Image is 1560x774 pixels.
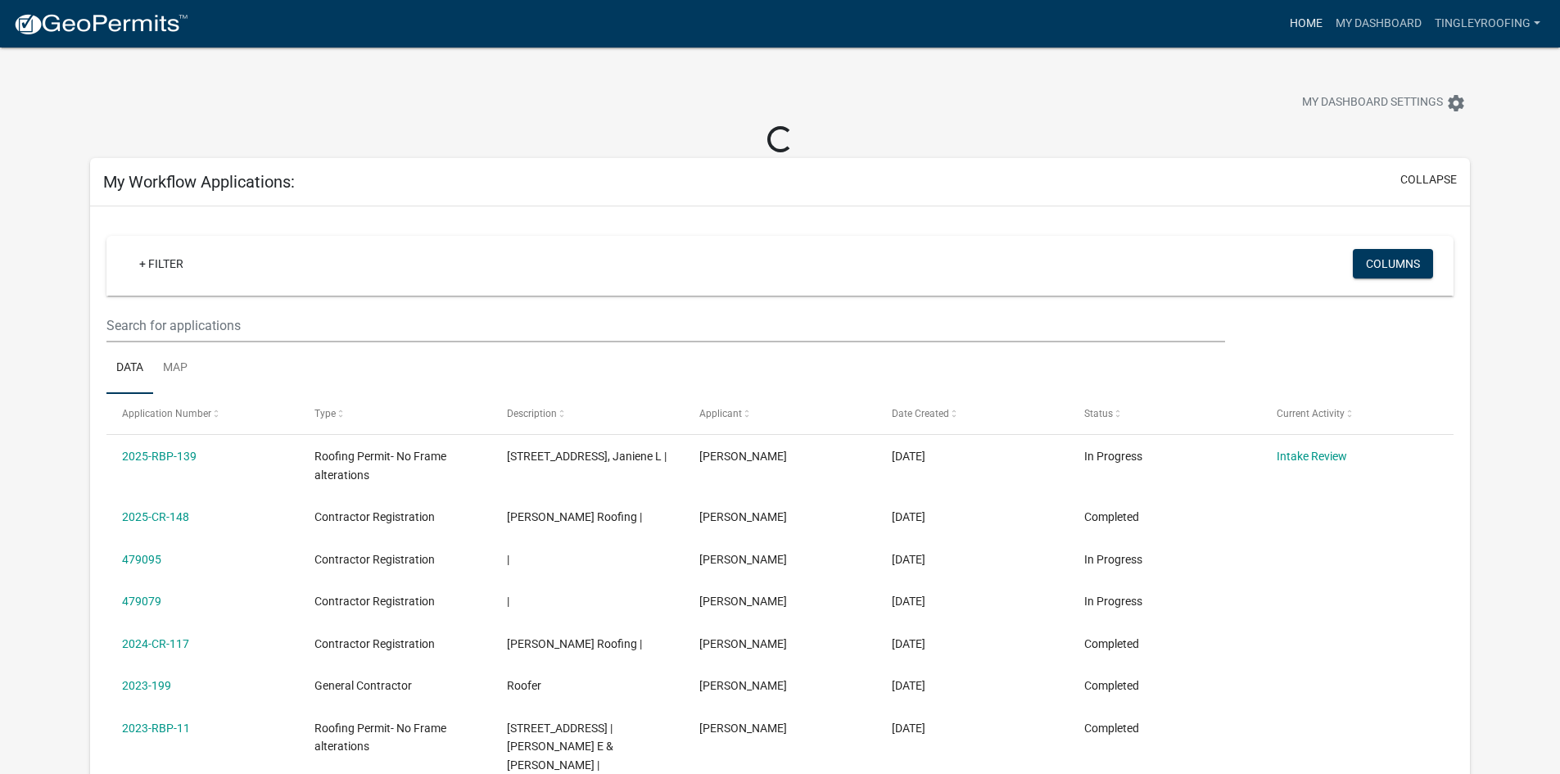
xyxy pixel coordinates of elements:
a: 2024-CR-117 [122,637,189,650]
span: 727 PARKWAY DR | Downs, Janiene L | [507,450,667,463]
span: | [507,553,509,566]
span: In Progress [1084,450,1142,463]
datatable-header-cell: Description [491,394,684,433]
span: Roofing Permit- No Frame alterations [314,450,446,482]
span: 09/16/2025 [892,510,925,523]
a: 479095 [122,553,161,566]
button: My Dashboard Settingssettings [1289,87,1479,119]
span: Contractor Registration [314,637,435,650]
span: 1611 NORTH ST | Bean, Ray E & Christina L | [507,722,613,772]
a: 2025-RBP-139 [122,450,197,463]
span: Applicant [699,408,742,419]
a: Data [106,342,153,395]
span: Contractor Registration [314,510,435,523]
span: Jeff Tingley [699,510,787,523]
span: Completed [1084,510,1139,523]
span: Application Number [122,408,211,419]
span: 03/27/2023 [892,679,925,692]
span: My Dashboard Settings [1302,93,1443,113]
span: Status [1084,408,1113,419]
datatable-header-cell: Current Activity [1260,394,1453,433]
h5: My Workflow Applications: [103,172,295,192]
input: Search for applications [106,309,1224,342]
span: Type [314,408,336,419]
span: In Progress [1084,595,1142,608]
span: 01/02/2024 [892,637,925,650]
a: Home [1283,8,1329,39]
span: Completed [1084,679,1139,692]
span: Completed [1084,722,1139,735]
a: Intake Review [1277,450,1347,463]
datatable-header-cell: Date Created [876,394,1069,433]
span: Jeff Tingley [699,450,787,463]
a: 2023-RBP-11 [122,722,190,735]
button: collapse [1400,171,1457,188]
datatable-header-cell: Status [1068,394,1260,433]
span: | [507,595,509,608]
span: Roofing Permit- No Frame alterations [314,722,446,754]
a: Map [153,342,197,395]
button: Columns [1353,249,1433,278]
datatable-header-cell: Type [299,394,491,433]
span: 09/16/2025 [892,553,925,566]
a: + Filter [126,249,197,278]
span: Jeff Tingley [699,595,787,608]
datatable-header-cell: Application Number [106,394,299,433]
span: 03/27/2023 [892,722,925,735]
span: Jeff Tingley [699,637,787,650]
span: Roofer [507,679,541,692]
span: Jeff Tingley [699,722,787,735]
i: settings [1446,93,1466,113]
span: Current Activity [1277,408,1345,419]
span: 09/16/2025 [892,595,925,608]
a: 479079 [122,595,161,608]
span: Tingley Roofing | [507,637,642,650]
a: 2025-CR-148 [122,510,189,523]
span: General Contractor [314,679,412,692]
datatable-header-cell: Applicant [684,394,876,433]
span: Jeff Tingley [699,553,787,566]
a: tingleyroofing [1428,8,1547,39]
a: My Dashboard [1329,8,1428,39]
span: Jeff Tingley [699,679,787,692]
span: Date Created [892,408,949,419]
span: In Progress [1084,553,1142,566]
span: Completed [1084,637,1139,650]
span: 09/22/2025 [892,450,925,463]
span: Contractor Registration [314,553,435,566]
span: Tingley Roofing | [507,510,642,523]
a: 2023-199 [122,679,171,692]
span: Description [507,408,557,419]
span: Contractor Registration [314,595,435,608]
